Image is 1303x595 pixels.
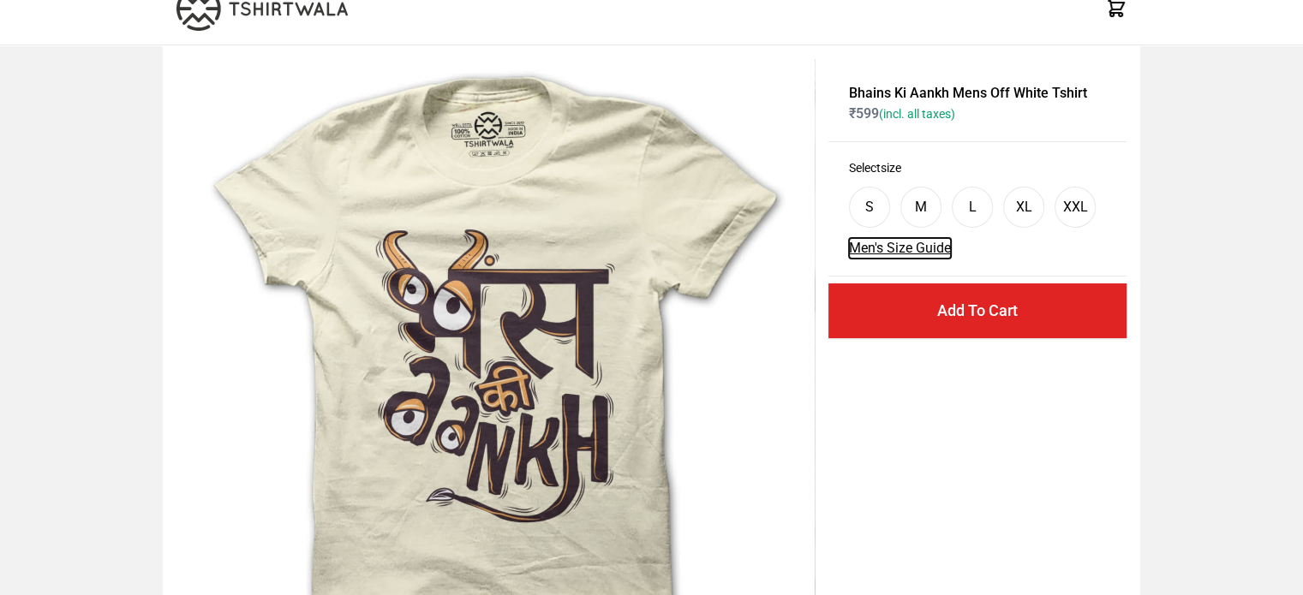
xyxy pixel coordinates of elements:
[828,283,1127,338] button: Add To Cart
[915,197,927,217] div: M
[879,107,955,121] span: (incl. all taxes)
[849,238,951,259] button: Men's Size Guide
[1062,197,1087,217] div: XXL
[1015,197,1031,217] div: XL
[849,105,955,122] span: ₹ 599
[849,83,1106,104] h1: Bhains Ki Aankh Mens Off White Tshirt
[968,197,976,217] div: L
[865,197,874,217] div: S
[849,159,1106,176] h3: Select size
